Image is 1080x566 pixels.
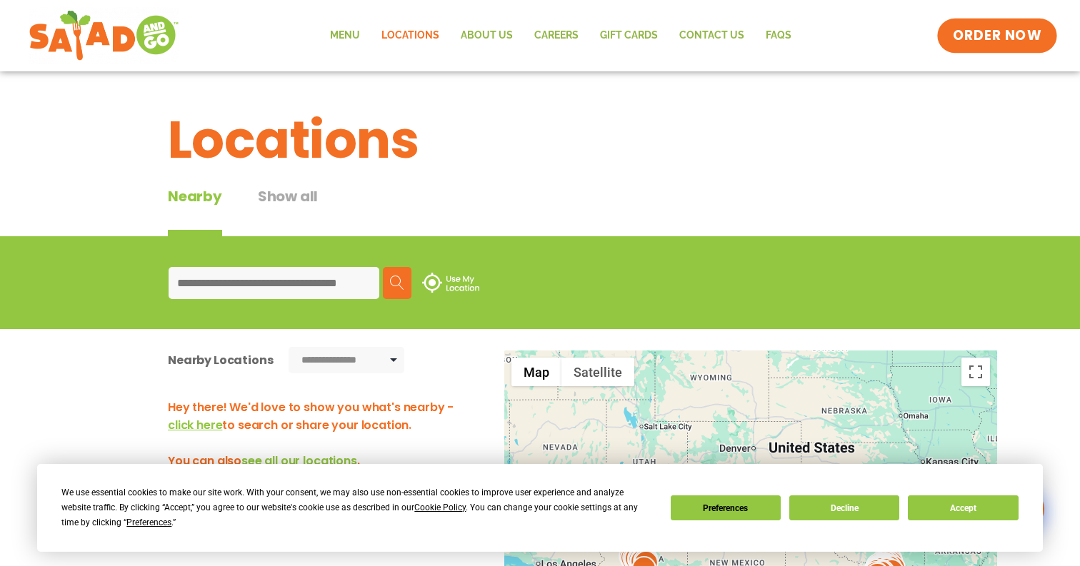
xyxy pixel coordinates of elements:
a: GIFT CARDS [589,19,669,52]
span: Preferences [126,517,171,527]
a: ORDER NOW [937,19,1057,53]
img: use-location.svg [422,273,479,293]
a: About Us [450,19,524,52]
a: FAQs [755,19,802,52]
button: Show satellite imagery [561,358,634,386]
button: Preferences [671,495,781,520]
img: new-SAG-logo-768×292 [29,7,179,64]
span: see all our locations [241,453,357,469]
div: Nearby [168,186,222,236]
h3: Hey there! We'd love to show you what's nearby - to search or share your location. You can also . [168,398,475,470]
a: Menu [319,19,371,52]
button: Show all [258,186,318,236]
div: We use essential cookies to make our site work. With your consent, we may also use non-essential ... [61,485,653,530]
div: Nearby Locations [168,351,273,369]
a: Careers [524,19,589,52]
div: Tabbed content [168,186,354,236]
nav: Menu [319,19,802,52]
span: Cookie Policy [414,502,466,512]
a: Locations [371,19,450,52]
button: Accept [908,495,1018,520]
div: Cookie Consent Prompt [37,464,1043,552]
button: Show street map [511,358,561,386]
button: Decline [789,495,899,520]
span: ORDER NOW [953,26,1041,45]
button: Toggle fullscreen view [961,358,990,386]
span: click here [168,417,222,433]
a: Contact Us [669,19,755,52]
img: search.svg [390,276,404,290]
h1: Locations [168,101,912,178]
